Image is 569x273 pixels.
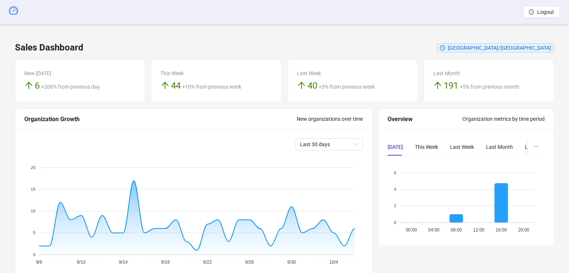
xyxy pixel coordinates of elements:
tspan: 00:00 [406,227,417,233]
span: 44 [171,80,181,91]
tspan: 5 [33,230,35,235]
span: +5% from previous week [319,84,375,90]
div: New [DATE] [24,69,136,77]
tspan: 10/4 [329,260,338,265]
span: arrow-up [297,81,306,90]
span: +10% from previous week [182,84,241,90]
tspan: 10 [31,209,35,213]
span: 191 [444,80,458,91]
tspan: 20 [31,165,35,169]
tspan: 0 [394,220,397,224]
tspan: 2 [394,203,397,208]
tspan: 08:00 [451,227,462,233]
tspan: 04:00 [428,227,440,233]
tspan: 9/10 [77,260,86,265]
tspan: 9/22 [203,260,212,265]
div: This Week [415,143,438,151]
tspan: 9/18 [161,260,170,265]
span: New organizations over time [297,116,363,122]
tspan: 4 [394,187,397,191]
span: [GEOGRAPHIC_DATA]/[GEOGRAPHIC_DATA] [448,45,551,51]
span: arrow-up [433,81,442,90]
tspan: 9/6 [36,260,42,265]
tspan: 6 [394,170,397,175]
span: clock-circle [440,45,445,50]
h3: Sales Dashboard [15,42,83,54]
div: Last 3 Months [525,143,559,151]
tspan: 9/26 [245,260,254,265]
div: This Week [160,69,272,77]
button: ellipsis [527,138,545,156]
div: [DATE] [388,143,403,151]
span: arrow-up [160,81,169,90]
button: Logout [523,6,560,18]
span: ellipsis [533,144,539,149]
span: dashboard [9,6,18,15]
div: Last Month [486,143,513,151]
tspan: 20:00 [518,227,529,233]
span: Last 30 days [300,139,358,150]
span: Organization metrics by time period [462,116,545,122]
span: logout [529,9,534,15]
tspan: 9/14 [119,260,128,265]
tspan: 15 [31,187,35,191]
span: 40 [308,80,317,91]
div: Last Week [450,143,474,151]
span: arrow-up [24,81,33,90]
div: Last Month [433,69,545,77]
span: Logout [537,9,554,15]
div: Overview [388,114,462,124]
tspan: 0 [33,252,35,257]
span: +200% from previous day [41,84,100,90]
div: Organization Growth [24,114,297,124]
tspan: 16:00 [496,227,507,233]
span: +5% from previous month [460,84,519,90]
tspan: 12:00 [473,227,484,233]
tspan: 9/30 [287,260,296,265]
span: 6 [35,80,40,91]
div: Last Week [297,69,409,77]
